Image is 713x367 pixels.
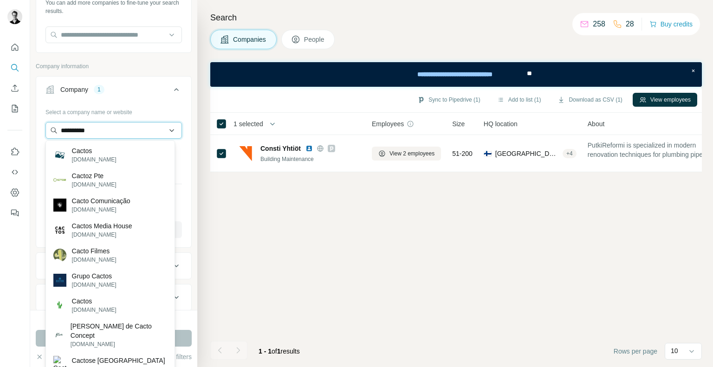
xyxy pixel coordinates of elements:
[305,145,313,152] img: LinkedIn logo
[72,271,117,281] p: Grupo Cactos
[452,119,465,129] span: Size
[72,296,117,306] p: Cactos
[53,274,66,287] img: Grupo Cactos
[484,119,518,129] span: HQ location
[72,246,117,256] p: Cacto Filmes
[495,149,559,158] span: [GEOGRAPHIC_DATA], [GEOGRAPHIC_DATA]
[7,164,22,180] button: Use Surfe API
[72,180,117,189] p: [DOMAIN_NAME]
[614,347,657,356] span: Rows per page
[53,174,66,187] img: Cactoz Pte
[7,143,22,160] button: Use Surfe on LinkedIn
[484,149,492,158] span: 🇫🇮
[411,93,486,107] button: Sync to Pipedrive (1)
[53,199,66,212] img: Cacto Comunicação
[72,155,117,164] p: [DOMAIN_NAME]
[272,348,277,355] span: of
[53,249,66,262] img: Cacto Filmes
[260,144,301,153] span: Consti Yhtiöt
[72,196,130,206] p: Cacto Comunicação
[277,348,281,355] span: 1
[53,333,65,337] img: Flor de Cacto Concept
[551,93,629,107] button: Download as CSV (1)
[389,149,434,158] span: View 2 employees
[7,80,22,97] button: Enrich CSV
[588,119,605,129] span: About
[626,19,634,30] p: 28
[233,35,267,44] span: Companies
[649,18,693,31] button: Buy credits
[45,104,182,116] div: Select a company name or website
[260,155,361,163] div: Building Maintenance
[7,59,22,76] button: Search
[259,348,300,355] span: results
[452,149,473,158] span: 51-200
[36,62,192,71] p: Company information
[7,205,22,221] button: Feedback
[53,299,66,312] img: Cactos
[71,340,167,348] p: [DOMAIN_NAME]
[72,306,117,314] p: [DOMAIN_NAME]
[72,256,117,264] p: [DOMAIN_NAME]
[633,93,697,107] button: View employees
[210,62,702,87] iframe: Banner
[593,19,605,30] p: 258
[210,11,702,24] h4: Search
[7,39,22,56] button: Quick start
[72,281,117,289] p: [DOMAIN_NAME]
[60,85,88,94] div: Company
[372,147,441,161] button: View 2 employees
[7,100,22,117] button: My lists
[563,149,577,158] div: + 4
[372,119,404,129] span: Employees
[72,171,117,180] p: Cactoz Pte
[7,9,22,24] img: Avatar
[71,322,167,340] p: [PERSON_NAME] de Cacto Concept
[72,206,130,214] p: [DOMAIN_NAME]
[53,148,66,161] img: Cactos
[491,93,548,107] button: Add to list (1)
[72,146,117,155] p: Cactos
[671,346,678,355] p: 10
[304,35,325,44] span: People
[7,184,22,201] button: Dashboard
[36,352,62,361] button: Clear
[238,146,253,161] img: Logo of Consti Yhtiöt
[94,85,104,94] div: 1
[233,119,263,129] span: 1 selected
[259,348,272,355] span: 1 - 1
[36,78,191,104] button: Company1
[53,224,66,237] img: Cactos Media House
[36,255,191,277] button: Industry
[72,231,132,239] p: [DOMAIN_NAME]
[72,221,132,231] p: Cactos Media House
[36,286,191,309] button: HQ location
